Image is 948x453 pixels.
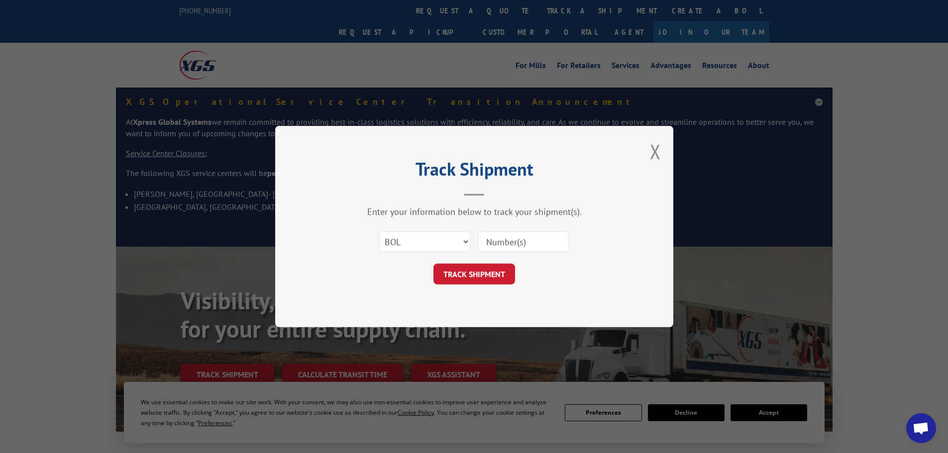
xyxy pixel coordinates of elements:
h2: Track Shipment [325,162,624,181]
div: Enter your information below to track your shipment(s). [325,206,624,217]
button: TRACK SHIPMENT [433,264,515,284]
input: Number(s) [478,231,569,252]
a: Open chat [906,413,936,443]
button: Close modal [650,138,661,165]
